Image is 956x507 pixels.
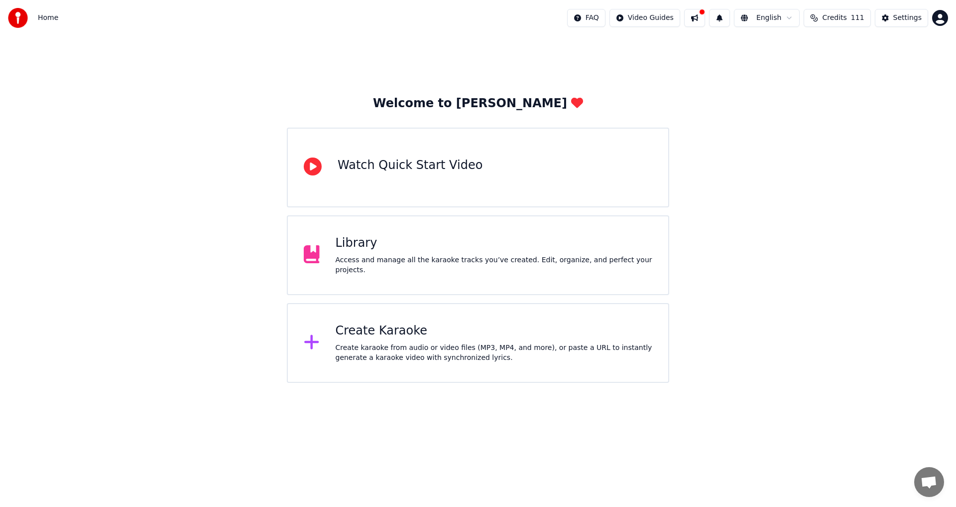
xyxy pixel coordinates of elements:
div: Library [336,235,653,251]
button: Credits111 [804,9,870,27]
div: Create Karaoke [336,323,653,339]
div: Settings [893,13,922,23]
img: youka [8,8,28,28]
div: Access and manage all the karaoke tracks you’ve created. Edit, organize, and perfect your projects. [336,255,653,275]
a: Open chat [914,467,944,497]
div: Welcome to [PERSON_NAME] [373,96,583,112]
nav: breadcrumb [38,13,58,23]
button: Settings [875,9,928,27]
div: Create karaoke from audio or video files (MP3, MP4, and more), or paste a URL to instantly genera... [336,343,653,363]
span: Credits [822,13,846,23]
div: Watch Quick Start Video [338,158,482,173]
span: Home [38,13,58,23]
button: FAQ [567,9,605,27]
span: 111 [851,13,864,23]
button: Video Guides [609,9,680,27]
